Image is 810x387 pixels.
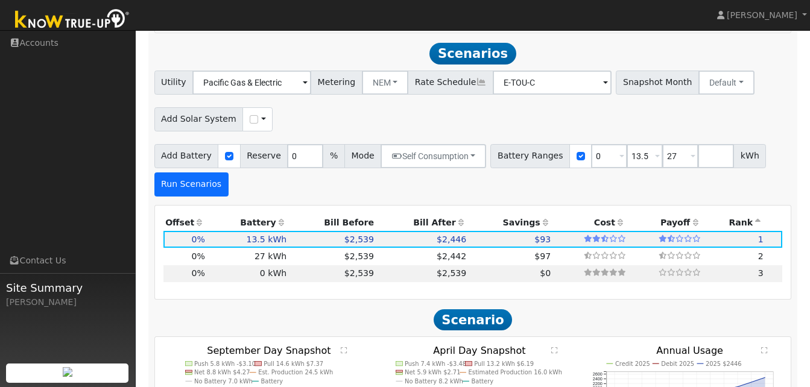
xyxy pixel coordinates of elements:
[503,218,540,227] span: Savings
[490,144,570,168] span: Battery Ranges
[758,268,764,278] span: 3
[194,378,253,385] text: No Battery 7.0 kWh
[662,360,695,367] text: Debit 2025
[729,218,753,227] span: Rank
[207,265,289,282] td: 0 kWh
[593,376,603,381] text: 2400
[534,251,551,261] span: $97
[240,144,288,168] span: Reserve
[405,378,463,385] text: No Battery 8.2 kWh
[727,10,797,20] span: [PERSON_NAME]
[191,268,204,278] span: 0%
[593,380,603,386] text: 2200
[657,345,724,356] text: Annual Usage
[660,218,690,227] span: Payoff
[437,234,466,244] span: $2,446
[540,268,551,278] span: $0
[344,268,374,278] span: $2,539
[469,369,563,376] text: Estimated Production 16.0 kWh
[362,71,409,95] button: NEM
[344,144,381,168] span: Mode
[437,251,466,261] span: $2,442
[616,71,699,95] span: Snapshot Month
[434,309,513,331] span: Scenario
[258,369,333,376] text: Est. Production 24.5 kWh
[192,71,311,95] input: Select a Utility
[163,214,207,231] th: Offset
[191,251,204,261] span: 0%
[289,214,376,231] th: Bill Before
[405,369,460,376] text: Net 5.9 kWh $2.71
[762,346,768,353] text: 
[311,71,362,95] span: Metering
[493,71,612,95] input: Select a Rate Schedule
[381,144,486,168] button: Self Consumption
[408,71,493,95] span: Rate Schedule
[405,360,466,367] text: Push 7.4 kWh -$3.48
[207,214,289,231] th: Battery
[154,144,219,168] span: Add Battery
[758,234,764,244] span: 1
[472,378,494,385] text: Battery
[207,231,289,248] td: 13.5 kWh
[344,251,374,261] span: $2,539
[706,360,742,367] text: 2025 $2446
[429,43,516,64] span: Scenarios
[437,268,466,278] span: $2,539
[63,367,72,377] img: retrieve
[154,107,244,131] span: Add Solar System
[344,234,374,244] span: $2,539
[593,371,603,377] text: 2600
[376,214,469,231] th: Bill After
[207,345,331,356] text: September Day Snapshot
[323,144,344,168] span: %
[474,360,534,367] text: Pull 13.2 kWh $6.19
[433,345,525,356] text: April Day Snapshot
[551,346,558,353] text: 
[594,218,615,227] span: Cost
[154,71,194,95] span: Utility
[733,144,766,168] span: kWh
[758,251,764,261] span: 2
[264,360,323,367] text: Pull 14.6 kWh $7.37
[207,248,289,265] td: 27 kWh
[765,376,767,378] circle: onclick=""
[194,369,250,376] text: Net 8.8 kWh $4.27
[191,234,204,244] span: 0%
[615,360,650,367] text: Credit 2025
[194,360,256,367] text: Push 5.8 kWh -$3.10
[698,71,755,95] button: Default
[154,172,229,197] button: Run Scenarios
[751,381,753,383] circle: onclick=""
[6,280,129,296] span: Site Summary
[534,234,551,244] span: $93
[6,296,129,309] div: [PERSON_NAME]
[341,346,347,353] text: 
[9,7,136,34] img: Know True-Up
[261,378,283,385] text: Battery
